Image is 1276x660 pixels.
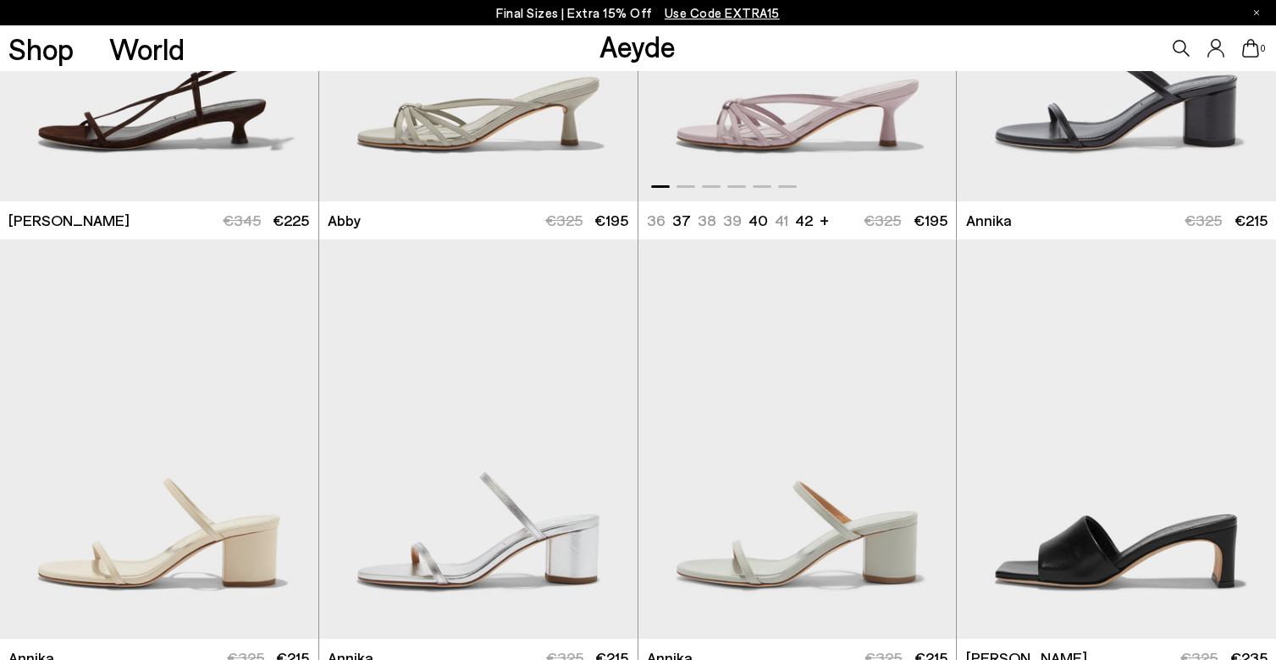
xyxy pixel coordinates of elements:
img: Annika Leather Sandals [638,239,957,639]
span: €345 [223,211,261,229]
a: Abby €325 €195 [319,201,638,239]
a: World [109,34,185,63]
span: Navigate to /collections/ss25-final-sizes [665,5,780,20]
span: 0 [1259,44,1268,53]
img: Annika Leather Sandals [319,239,638,639]
li: 42 [795,210,813,231]
span: €195 [594,211,628,229]
a: 36 37 38 39 40 41 42 + €325 €195 [638,201,957,239]
span: €325 [1185,211,1222,229]
ul: variant [647,210,808,231]
span: €195 [914,211,947,229]
span: Abby [328,210,361,231]
span: [PERSON_NAME] [8,210,130,231]
li: 37 [672,210,691,231]
span: €225 [273,211,309,229]
a: 0 [1242,39,1259,58]
span: €215 [1235,211,1268,229]
span: €325 [545,211,583,229]
p: Final Sizes | Extra 15% Off [496,3,780,24]
span: Annika [966,210,1012,231]
li: + [820,208,829,231]
a: Shop [8,34,74,63]
a: Annika €325 €215 [957,201,1276,239]
img: Jeanie Leather Sandals [957,239,1276,639]
span: €325 [864,211,901,229]
a: Aeyde [599,28,676,63]
li: 40 [748,210,768,231]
